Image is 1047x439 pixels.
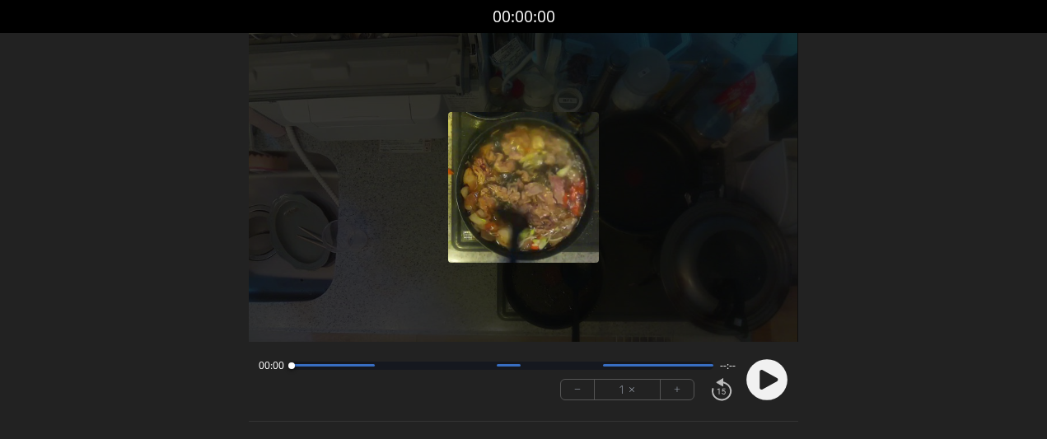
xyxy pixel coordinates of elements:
[448,112,599,263] img: ポスター画像
[619,380,635,399] font: 1 ×
[720,359,736,372] span: --:--
[259,359,284,372] span: 00:00
[674,380,680,399] font: +
[493,5,555,27] font: 00:00:00
[661,380,694,399] button: +
[561,380,595,399] button: −
[574,380,581,399] font: −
